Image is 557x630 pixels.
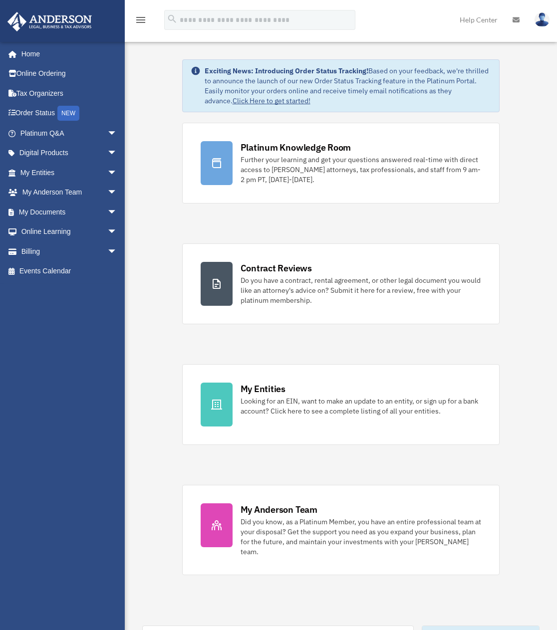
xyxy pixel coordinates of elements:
a: menu [135,17,147,26]
a: My Anderson Teamarrow_drop_down [7,183,132,203]
a: Online Learningarrow_drop_down [7,222,132,242]
a: My Anderson Team Did you know, as a Platinum Member, you have an entire professional team at your... [182,485,500,575]
a: Platinum Q&Aarrow_drop_down [7,123,132,143]
a: Digital Productsarrow_drop_down [7,143,132,163]
strong: Exciting News: Introducing Order Status Tracking! [205,66,368,75]
img: Anderson Advisors Platinum Portal [4,12,95,31]
a: Order StatusNEW [7,103,132,124]
a: My Documentsarrow_drop_down [7,202,132,222]
a: Contract Reviews Do you have a contract, rental agreement, or other legal document you would like... [182,243,500,324]
a: Home [7,44,127,64]
span: arrow_drop_down [107,183,127,203]
div: My Entities [241,383,285,395]
img: User Pic [535,12,550,27]
span: arrow_drop_down [107,143,127,164]
div: Do you have a contract, rental agreement, or other legal document you would like an attorney's ad... [241,275,482,305]
div: Contract Reviews [241,262,312,274]
div: My Anderson Team [241,503,317,516]
div: NEW [57,106,79,121]
span: arrow_drop_down [107,123,127,144]
div: Platinum Knowledge Room [241,141,351,154]
div: Further your learning and get your questions answered real-time with direct access to [PERSON_NAM... [241,155,482,185]
a: Events Calendar [7,261,132,281]
div: Based on your feedback, we're thrilled to announce the launch of our new Order Status Tracking fe... [205,66,492,106]
a: Billingarrow_drop_down [7,241,132,261]
a: Online Ordering [7,64,132,84]
a: Click Here to get started! [233,96,310,105]
span: arrow_drop_down [107,222,127,242]
a: My Entitiesarrow_drop_down [7,163,132,183]
a: My Entities Looking for an EIN, want to make an update to an entity, or sign up for a bank accoun... [182,364,500,445]
a: Tax Organizers [7,83,132,103]
span: arrow_drop_down [107,241,127,262]
div: Did you know, as a Platinum Member, you have an entire professional team at your disposal? Get th... [241,517,482,557]
div: Looking for an EIN, want to make an update to an entity, or sign up for a bank account? Click her... [241,396,482,416]
i: search [167,13,178,24]
a: Platinum Knowledge Room Further your learning and get your questions answered real-time with dire... [182,123,500,204]
span: arrow_drop_down [107,202,127,222]
span: arrow_drop_down [107,163,127,183]
i: menu [135,14,147,26]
